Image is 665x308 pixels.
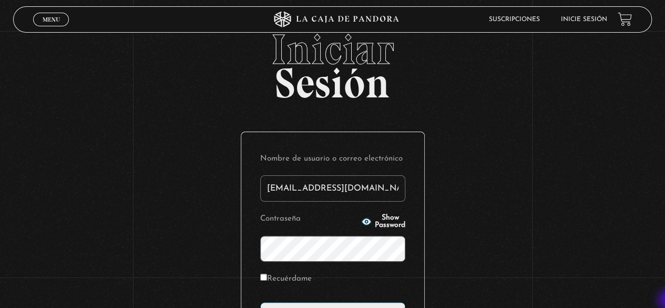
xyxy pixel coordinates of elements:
a: View your shopping cart [618,12,632,26]
span: Menu [43,16,60,23]
h2: Sesión [13,28,651,96]
a: Suscripciones [489,16,540,23]
span: Show Password [375,214,405,229]
label: Nombre de usuario o correo electrónico [260,151,405,167]
input: Recuérdame [260,274,267,281]
label: Recuérdame [260,271,312,287]
button: Show Password [361,214,405,229]
a: Inicie sesión [561,16,607,23]
span: Cerrar [39,25,64,32]
span: Iniciar [13,28,651,71]
label: Contraseña [260,211,359,227]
